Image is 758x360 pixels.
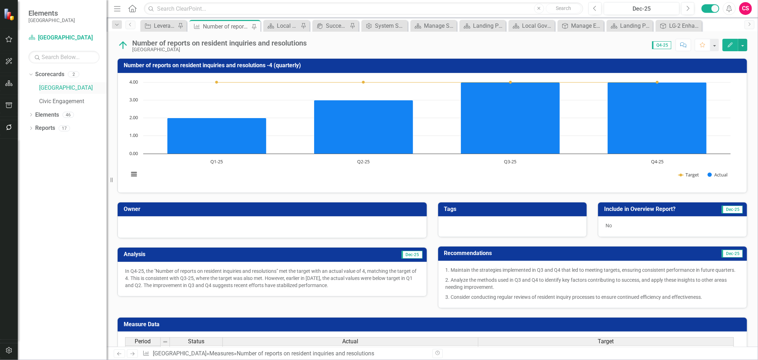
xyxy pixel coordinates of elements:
text: 4.00 [129,79,138,85]
text: 2.00 [129,114,138,121]
a: Reports [35,124,55,132]
path: Q4-25, 4. Actual. [608,82,707,154]
span: Period [135,338,151,345]
small: [GEOGRAPHIC_DATA] [28,17,75,23]
input: Search ClearPoint... [144,2,583,15]
text: 3.00 [129,96,138,103]
h3: Number of reports on resident inquiries and resolutions -4 (quarterly) [124,62,743,69]
a: Measures [209,350,234,357]
span: No [606,223,612,228]
a: Manage Scorecards [412,21,455,30]
div: 46 [63,112,74,118]
text: 1.00 [129,132,138,138]
path: Q3-25, 4. Actual. [461,82,560,154]
h3: Recommendations [444,250,650,256]
img: 8DAGhfEEPCf229AAAAAElFTkSuQmCC [162,339,168,345]
div: [GEOGRAPHIC_DATA] [132,47,307,52]
span: Dec-25 [402,251,423,259]
a: Elements [35,111,59,119]
a: [GEOGRAPHIC_DATA] [28,34,100,42]
h3: Analysis [124,251,273,258]
a: Local Governance Overview [265,21,299,30]
div: Landing Page [473,21,504,30]
p: In Q4-25, the "Number of reports on resident inquiries and resolutions" met the target with an ac... [125,268,419,289]
button: Show Target [678,172,699,178]
a: Success Portal [314,21,348,30]
div: Number of reports on resident inquiries and resolutions [132,39,307,47]
div: Leverage Technology to Facilitate Transparent Feedback through the implementation of CityCares to... [154,21,176,30]
input: Search Below... [28,51,100,63]
a: Civic Engagement [39,97,107,106]
div: Manage Elements [571,21,602,30]
div: LG-2 Enhance Effectiveness and Responsiveness [669,21,700,30]
a: Landing Page [608,21,651,30]
text: Actual [714,171,727,178]
p: 1. Maintain the strategies implemented in Q3 and Q4 that led to meeting targets, ensuring consist... [446,266,740,275]
path: Q1-25, 2. Actual. [167,118,267,154]
h3: Measure Data [124,321,743,328]
button: Dec-25 [604,2,679,15]
span: Status [188,338,204,345]
div: Local Governance Overview [277,21,299,30]
span: Dec-25 [722,250,743,258]
p: 3. Consider conducting regular reviews of resident inquiry processes to ensure continued efficien... [446,292,740,301]
text: Q1-25 [210,158,223,165]
a: Scorecards [35,70,64,79]
span: Target [598,338,614,345]
div: Chart. Highcharts interactive chart. [125,79,740,185]
img: ClearPoint Strategy [4,8,16,20]
a: [GEOGRAPHIC_DATA] [39,84,107,92]
button: Show Actual [708,172,727,178]
a: LG-2 Enhance Effectiveness and Responsiveness [657,21,700,30]
div: Manage Scorecards [424,21,455,30]
span: Actual [343,338,359,345]
button: CS [739,2,752,15]
div: Success Portal [326,21,348,30]
div: Local Governance Overview [522,21,553,30]
a: [GEOGRAPHIC_DATA] [153,350,206,357]
a: Manage Elements [559,21,602,30]
text: Q3-25 [504,158,517,165]
h3: Include in Overview Report? [604,206,711,212]
path: Q4-25, 4. Target. [656,81,659,84]
div: » » [143,350,427,358]
a: Leverage Technology to Facilitate Transparent Feedback through the implementation of CityCares to... [142,21,176,30]
img: On Target [117,39,129,51]
a: Local Governance Overview [510,21,553,30]
g: Actual, series 2 of 2. Bar series with 4 bars. [167,82,707,154]
path: Q1-25, 4. Target. [215,81,218,84]
div: Number of reports on resident inquiries and resolutions [203,22,250,31]
h3: Tags [444,206,584,212]
span: Search [556,5,571,11]
div: 17 [59,125,70,131]
div: 2 [68,72,79,78]
span: Q4-25 [652,41,671,49]
text: Target [686,171,699,178]
h3: Owner [124,206,423,212]
path: Q2-25, 3. Actual. [314,100,413,154]
span: Elements [28,9,75,17]
a: System Setup [363,21,406,30]
text: 0.00 [129,150,138,157]
path: Q2-25, 4. Target. [362,81,365,84]
button: Search [546,4,581,14]
div: Dec-25 [606,5,677,13]
svg: Interactive chart [125,79,734,185]
p: 2. Analyze the methods used in Q3 and Q4 to identify key factors contributing to success, and app... [446,275,740,292]
span: Dec-25 [722,206,743,213]
button: View chart menu, Chart [129,169,139,179]
text: Q4-25 [651,158,663,165]
text: Q2-25 [357,158,370,165]
a: Landing Page [461,21,504,30]
div: Number of reports on resident inquiries and resolutions [237,350,374,357]
div: System Setup [375,21,406,30]
div: Landing Page [620,21,651,30]
g: Target, series 1 of 2. Line with 4 data points. [215,81,659,84]
path: Q3-25, 4. Target. [509,81,512,84]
